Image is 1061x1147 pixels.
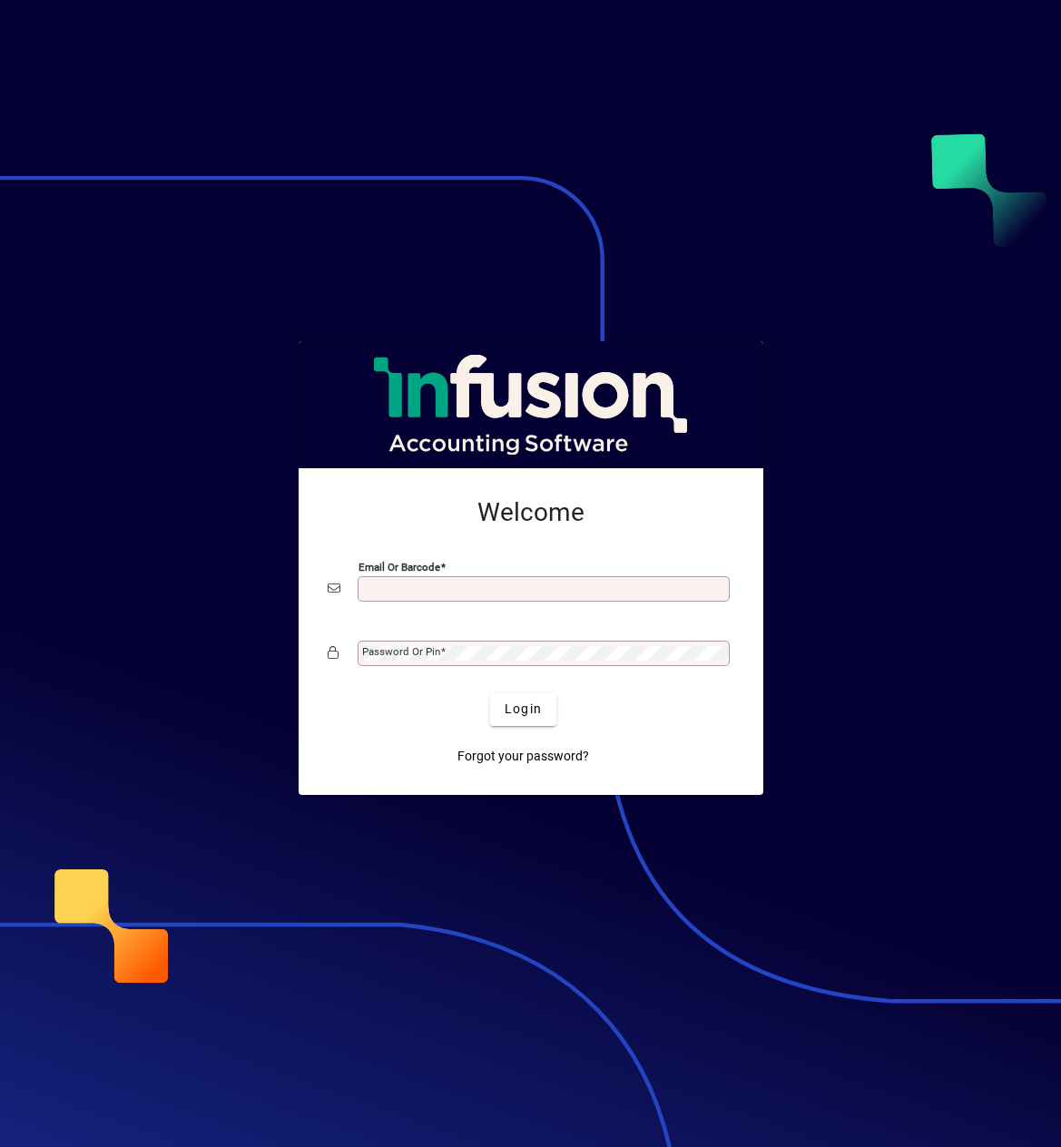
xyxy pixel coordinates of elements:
[328,497,734,528] h2: Welcome
[505,700,542,719] span: Login
[457,747,589,766] span: Forgot your password?
[490,693,556,726] button: Login
[450,740,596,773] a: Forgot your password?
[362,645,440,658] mat-label: Password or Pin
[359,560,440,573] mat-label: Email or Barcode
